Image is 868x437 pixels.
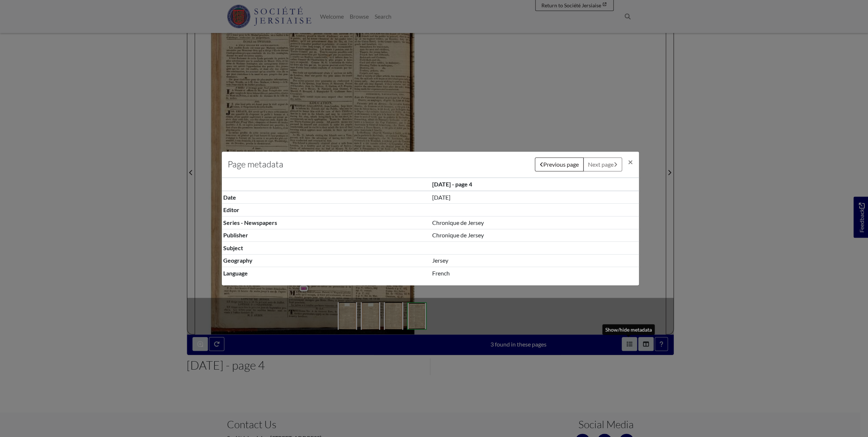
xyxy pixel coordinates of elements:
[430,229,639,242] td: Chronique de Jersey
[228,158,283,171] h4: Page metadata
[222,229,430,242] th: Publisher
[622,152,639,172] button: Close
[430,191,639,204] td: [DATE]
[583,158,622,171] button: Next page
[535,158,584,171] button: Previous page
[628,156,633,167] span: ×
[430,267,639,279] td: French
[222,191,430,204] th: Date
[222,242,430,255] th: Subject
[222,267,430,279] th: Language
[430,216,639,229] td: Chronique de Jersey
[430,178,639,191] th: [DATE] - page 4
[430,254,639,267] td: Jersey
[222,254,430,267] th: Geography
[222,216,430,229] th: Series - Newspapers
[222,204,430,216] th: Editor
[602,324,655,335] div: Show/hide metadata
